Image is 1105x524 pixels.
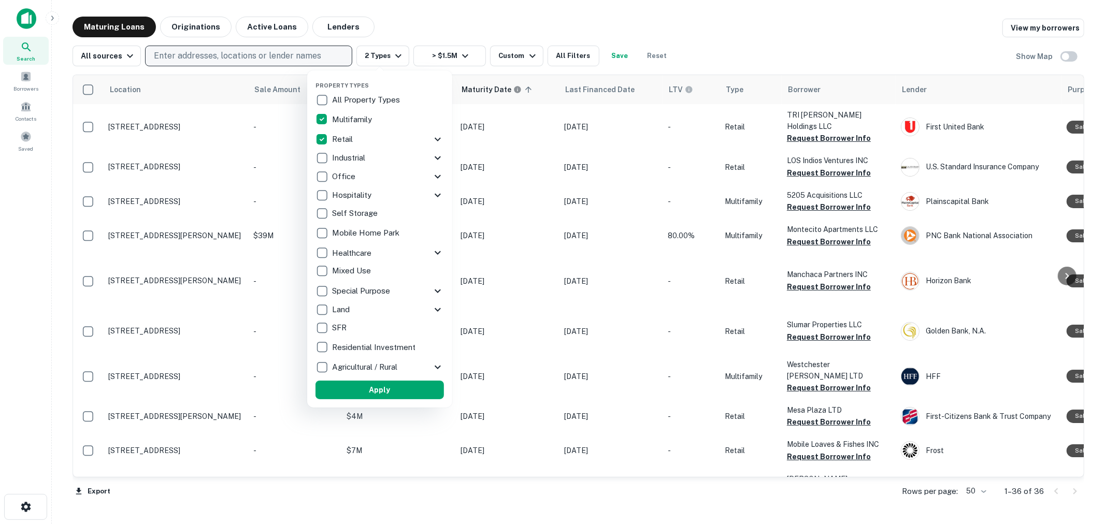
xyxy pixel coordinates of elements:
[315,186,444,205] div: Hospitality
[332,189,374,201] p: Hospitality
[332,303,352,316] p: Land
[315,149,444,167] div: Industrial
[332,361,399,373] p: Agricultural / Rural
[332,133,355,145] p: Retail
[332,227,401,239] p: Mobile Home Park
[332,285,392,297] p: Special Purpose
[315,282,444,300] div: Special Purpose
[332,322,349,334] p: SFR
[1053,441,1105,491] iframe: Chat Widget
[332,207,380,220] p: Self Storage
[332,94,402,106] p: All Property Types
[332,170,357,183] p: Office
[315,167,444,186] div: Office
[315,381,444,399] button: Apply
[315,243,444,262] div: Healthcare
[332,247,374,259] p: Healthcare
[332,341,418,354] p: Residential Investment
[315,300,444,319] div: Land
[315,358,444,376] div: Agricultural / Rural
[332,265,373,277] p: Mixed Use
[332,113,374,126] p: Multifamily
[332,152,367,164] p: Industrial
[315,82,369,89] span: Property Types
[315,130,444,149] div: Retail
